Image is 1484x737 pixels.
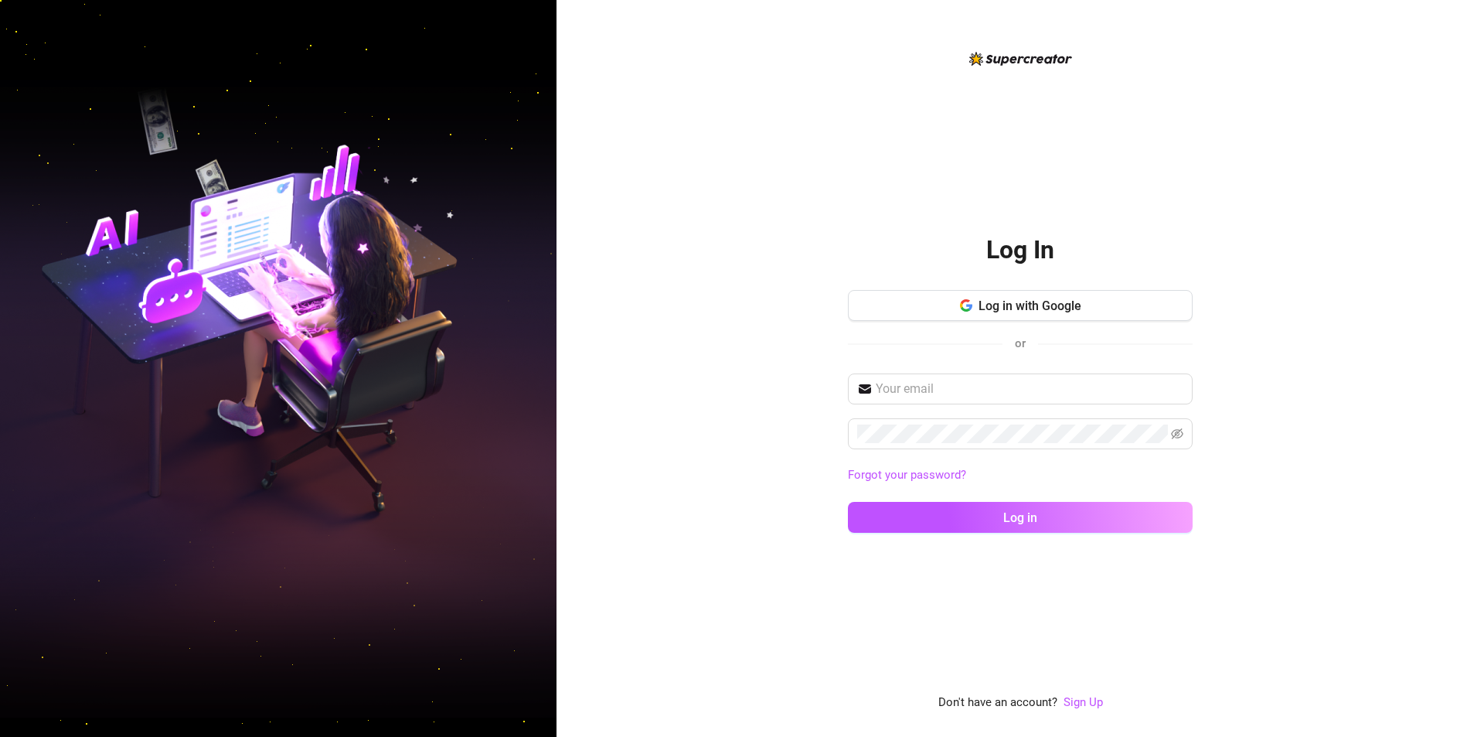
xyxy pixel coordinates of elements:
[1015,336,1026,350] span: or
[979,299,1081,313] span: Log in with Google
[1064,695,1103,709] a: Sign Up
[1003,510,1037,525] span: Log in
[938,694,1057,712] span: Don't have an account?
[848,290,1193,321] button: Log in with Google
[876,380,1183,398] input: Your email
[1064,694,1103,712] a: Sign Up
[848,502,1193,533] button: Log in
[1171,428,1183,440] span: eye-invisible
[848,466,1193,485] a: Forgot your password?
[848,468,966,482] a: Forgot your password?
[969,52,1072,66] img: logo-BBDzfeDw.svg
[986,234,1054,266] h2: Log In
